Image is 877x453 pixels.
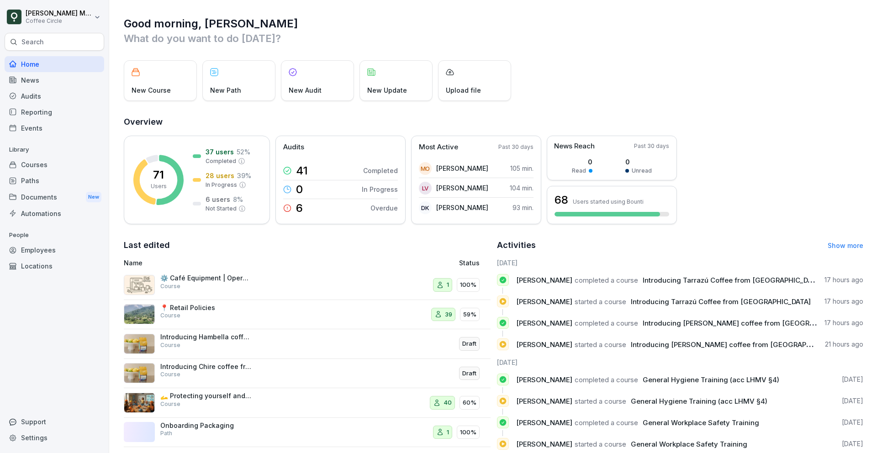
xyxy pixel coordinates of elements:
[446,85,481,95] p: Upload file
[26,18,92,24] p: Coffee Circle
[283,142,304,153] p: Audits
[5,258,104,274] a: Locations
[296,203,303,214] p: 6
[5,104,104,120] a: Reporting
[572,157,592,167] p: 0
[153,169,164,180] p: 71
[124,334,155,354] img: dgqjoierlop7afwbaof655oy.png
[210,85,241,95] p: New Path
[463,398,476,407] p: 60%
[463,310,476,319] p: 59%
[5,157,104,173] a: Courses
[124,359,491,389] a: Introducing Chire coffee from [GEOGRAPHIC_DATA]CourseDraft
[445,310,452,319] p: 39
[447,280,449,290] p: 1
[206,147,234,157] p: 37 users
[367,85,407,95] p: New Update
[124,116,863,128] h2: Overview
[289,85,322,95] p: New Audit
[86,192,101,202] div: New
[462,369,476,378] p: Draft
[160,341,180,349] p: Course
[510,183,534,193] p: 104 min.
[206,195,230,204] p: 6 users
[5,242,104,258] a: Employees
[124,239,491,252] h2: Last edited
[362,184,398,194] p: In Progress
[572,167,586,175] p: Read
[575,375,638,384] span: completed a course
[419,182,432,195] div: LV
[497,358,864,367] h6: [DATE]
[460,280,476,290] p: 100%
[160,400,180,408] p: Course
[625,157,652,167] p: 0
[460,428,476,437] p: 100%
[124,393,155,413] img: b6bm8nlnb9e4a66i6kerosil.png
[632,167,652,175] p: Unread
[828,242,863,249] a: Show more
[132,85,171,95] p: New Course
[436,203,488,212] p: [PERSON_NAME]
[575,340,626,349] span: started a course
[516,319,572,327] span: [PERSON_NAME]
[5,72,104,88] a: News
[160,429,172,437] p: Path
[124,275,155,295] img: jfobpqgryogqx46mk1a46xi0.png
[436,163,488,173] p: [PERSON_NAME]
[419,201,432,214] div: DK
[643,375,779,384] span: General Hygiene Training (acc LHMV §4)
[459,258,480,268] p: Status
[124,16,863,31] h1: Good morning, [PERSON_NAME]
[5,205,104,221] a: Automations
[575,276,638,284] span: completed a course
[124,258,354,268] p: Name
[444,398,452,407] p: 40
[160,274,252,282] p: ⚙️ Café Equipment | Operating Instructions
[516,440,572,448] span: [PERSON_NAME]
[206,205,237,213] p: Not Started
[124,388,491,418] a: 🫴 Protecting yourself and the customersCourse4060%
[419,142,458,153] p: Most Active
[436,183,488,193] p: [PERSON_NAME]
[160,370,180,379] p: Course
[573,198,644,205] p: Users started using Bounti
[124,300,491,330] a: 📍 Retail PoliciesCourse3959%
[151,182,167,190] p: Users
[842,396,863,406] p: [DATE]
[575,397,626,406] span: started a course
[555,192,568,208] h3: 68
[363,166,398,175] p: Completed
[842,418,863,427] p: [DATE]
[5,228,104,242] p: People
[5,56,104,72] a: Home
[124,31,863,46] p: What do you want to do [DATE]?
[124,329,491,359] a: Introducing Hambella coffee from [GEOGRAPHIC_DATA]CourseDraft
[631,297,811,306] span: Introducing Tarrazú Coffee from [GEOGRAPHIC_DATA]
[370,203,398,213] p: Overdue
[237,171,251,180] p: 39 %
[824,297,863,306] p: 17 hours ago
[643,276,823,284] span: Introducing Tarrazú Coffee from [GEOGRAPHIC_DATA]
[5,120,104,136] div: Events
[124,270,491,300] a: ⚙️ Café Equipment | Operating InstructionsCourse1100%
[124,304,155,324] img: r4iv508g6r12c0i8kqe8gadw.png
[516,375,572,384] span: [PERSON_NAME]
[575,319,638,327] span: completed a course
[5,173,104,189] a: Paths
[5,430,104,446] a: Settings
[419,162,432,175] div: MO
[5,189,104,205] a: DocumentsNew
[516,276,572,284] span: [PERSON_NAME]
[160,333,252,341] p: Introducing Hambella coffee from [GEOGRAPHIC_DATA]
[825,340,863,349] p: 21 hours ago
[21,37,44,47] p: Search
[124,363,155,383] img: dgqjoierlop7afwbaof655oy.png
[842,439,863,448] p: [DATE]
[206,181,237,189] p: In Progress
[160,311,180,320] p: Course
[160,392,252,400] p: 🫴 Protecting yourself and the customers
